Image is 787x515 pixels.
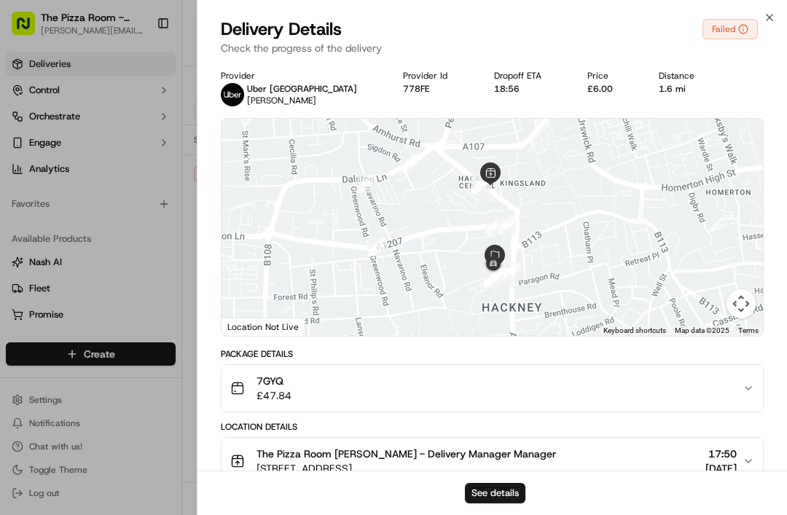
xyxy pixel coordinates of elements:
[221,421,764,433] div: Location Details
[465,483,525,503] button: See details
[221,83,244,106] img: uber-new-logo.jpeg
[603,326,666,336] button: Keyboard shortcuts
[257,388,291,403] span: £47.84
[257,374,291,388] span: 7GYQ
[221,41,764,55] p: Check the progress of the delivery
[257,461,556,476] span: [STREET_ADDRESS]
[362,232,393,262] div: 22
[123,213,135,224] div: 💻
[351,168,382,199] div: 18
[705,447,737,461] span: 17:50
[103,246,176,258] a: Powered byPylon
[50,154,184,165] div: We're available if you need us!
[9,205,117,232] a: 📗Knowledge Base
[587,70,635,82] div: Price
[488,262,518,293] div: 26
[494,70,564,82] div: Dropoff ETA
[247,95,316,106] span: [PERSON_NAME]
[138,211,234,226] span: API Documentation
[738,326,759,334] a: Terms (opens in new tab)
[705,461,737,476] span: [DATE]
[403,70,470,82] div: Provider Id
[479,211,510,241] div: 17
[727,289,756,318] button: Map camera controls
[15,213,26,224] div: 📗
[29,211,111,226] span: Knowledge Base
[659,70,717,82] div: Distance
[222,438,763,484] button: The Pizza Room [PERSON_NAME] - Delivery Manager Manager[STREET_ADDRESS]17:50[DATE]
[675,326,729,334] span: Map data ©2025
[222,365,763,412] button: 7GYQ£47.84
[496,257,527,288] div: 16
[702,19,758,39] button: Failed
[15,58,265,82] p: Welcome 👋
[15,139,41,165] img: 1736555255976-a54dd68f-1ca7-489b-9aae-adbdc363a1c4
[257,447,556,461] span: The Pizza Room [PERSON_NAME] - Delivery Manager Manager
[38,94,262,109] input: Got a question? Start typing here...
[659,83,717,95] div: 1.6 mi
[465,169,496,200] div: 20
[15,15,44,44] img: Nash
[587,83,635,95] div: £6.00
[248,144,265,161] button: Start new chat
[247,83,357,95] p: Uber [GEOGRAPHIC_DATA]
[117,205,240,232] a: 💻API Documentation
[485,262,516,293] div: 28
[50,139,239,154] div: Start new chat
[225,317,273,336] img: Google
[494,83,564,95] div: 18:56
[221,348,764,360] div: Package Details
[221,70,380,82] div: Provider
[225,317,273,336] a: Open this area in Google Maps (opens a new window)
[222,318,305,336] div: Location Not Live
[394,149,425,179] div: 21
[403,83,429,95] button: 778FE
[221,17,342,41] span: Delivery Details
[491,210,522,240] div: 23
[145,247,176,258] span: Pylon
